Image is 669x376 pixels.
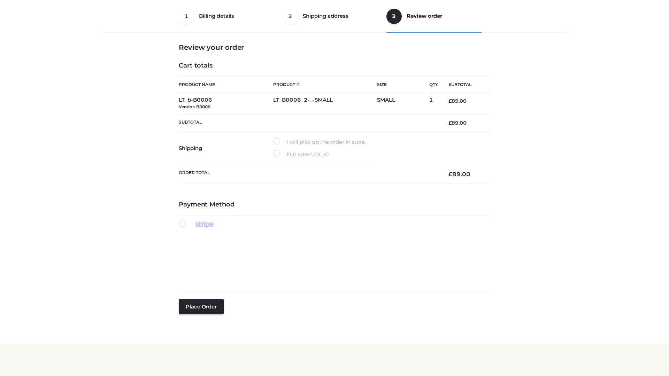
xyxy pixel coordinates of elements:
[377,93,429,115] td: SMALL
[273,138,366,147] label: I will pick up the order in store.
[448,98,467,104] bdi: 89.00
[177,236,489,280] iframe: Secure payment input frame
[377,77,426,93] th: Size
[438,77,490,93] th: Subtotal
[273,93,377,115] td: LT_B0006_2-_-SMALL
[429,93,438,115] td: 1
[179,93,273,115] td: LT_b-B0006
[448,120,452,126] span: £
[179,201,490,209] h4: Payment Method
[309,151,313,158] span: £
[429,77,438,93] th: Qty
[179,77,273,93] th: Product Name
[448,171,452,178] span: £
[179,62,490,70] h4: Cart totals
[448,98,452,104] span: £
[273,77,377,93] th: Product #
[448,171,470,178] bdi: 89.00
[179,43,490,52] h3: Review your order
[179,165,438,183] th: Order Total
[309,151,329,158] bdi: 20.00
[179,132,273,165] th: Shipping
[179,299,224,314] button: Place order
[179,114,438,131] th: Subtotal
[448,120,467,126] bdi: 89.00
[179,104,210,109] small: Vendor: B0006
[273,150,329,159] label: Flat rate:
